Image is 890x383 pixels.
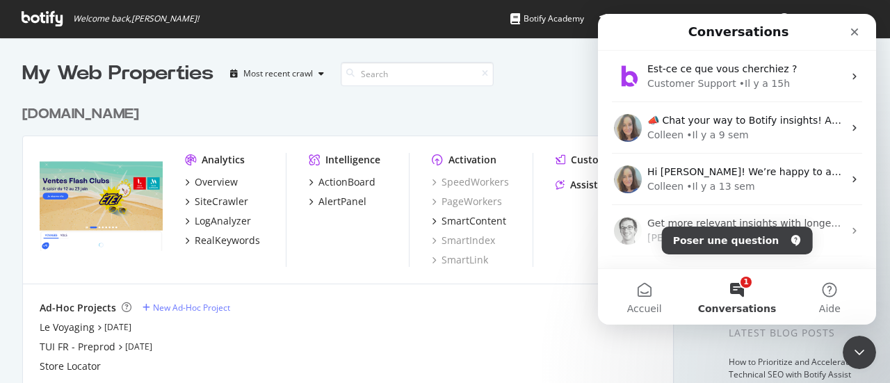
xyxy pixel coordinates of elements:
a: SmartContent [432,214,506,228]
div: Intelligence [325,153,380,167]
div: • Il y a 9 sem [88,114,150,129]
img: tui.fr [40,153,163,252]
a: How to Prioritize and Accelerate Technical SEO with Botify Assist [729,356,853,380]
button: [PERSON_NAME] [768,8,883,30]
a: [DATE] [125,341,152,352]
div: New Ad-Hoc Project [153,302,230,313]
div: Most recent crawl [243,70,313,78]
a: CustomReports [556,153,645,167]
input: Search [341,62,494,86]
div: SiteCrawler [195,195,248,209]
a: SmartIndex [432,234,495,247]
div: [PERSON_NAME] [49,217,130,231]
iframe: Intercom live chat [843,336,876,369]
a: TUI FR - Preprod [40,340,115,354]
span: Accueil [29,290,64,300]
a: AlertPanel [309,195,366,209]
a: SmartLink [432,253,488,267]
iframe: Intercom live chat [598,14,876,325]
button: Poser une question [64,213,215,241]
div: Organizations [696,12,768,26]
a: Store Locator [40,359,101,373]
div: Activation [448,153,496,167]
div: RealKeywords [195,234,260,247]
a: PageWorkers [432,195,502,209]
div: My Web Properties [22,60,213,88]
div: LogAnalyzer [195,214,251,228]
div: Analytics [202,153,245,167]
a: SpeedWorkers [432,175,509,189]
div: AlertPanel [318,195,366,209]
a: Overview [185,175,238,189]
div: [DOMAIN_NAME] [22,104,139,124]
a: [DATE] [104,321,131,333]
a: [DOMAIN_NAME] [22,104,145,124]
img: Profile image for Matthieu [16,203,44,231]
div: Colleen [49,165,86,180]
span: Olena Astafieva [795,13,861,24]
span: Welcome back, [PERSON_NAME] ! [73,13,199,24]
button: Conversations [92,255,185,311]
a: New Ad-Hoc Project [143,302,230,313]
div: ActionBoard [318,175,375,189]
a: RealKeywords [185,234,260,247]
span: Conversations [100,290,179,300]
div: Ad-Hoc Projects [40,301,116,315]
span: Aide [221,290,243,300]
div: Overview [195,175,238,189]
a: SiteCrawler [185,195,248,209]
div: • Il y a 13 sem [88,165,156,180]
div: CustomReports [571,153,645,167]
span: 📣 Chat your way to Botify insights! Ask Botify Assist about: * Competitor insights 👀 * Keyword re... [49,101,795,112]
a: ActionBoard [309,175,375,189]
div: Botify Academy [510,12,584,26]
a: Le Voyaging [40,320,95,334]
a: Assist [556,178,598,192]
span: Get more relevant insights with longer log report periods! See up to 18 months of data in one rep... [49,204,719,215]
div: Colleen [49,114,86,129]
a: LogAnalyzer [185,214,251,228]
div: Assist [570,178,598,192]
button: Most recent crawl [225,63,330,85]
div: Latest Blog Posts [729,325,868,341]
div: Knowledge Base [599,12,681,26]
div: SmartContent [442,214,506,228]
button: Aide [186,255,278,311]
img: Profile image for Colleen [16,152,44,179]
